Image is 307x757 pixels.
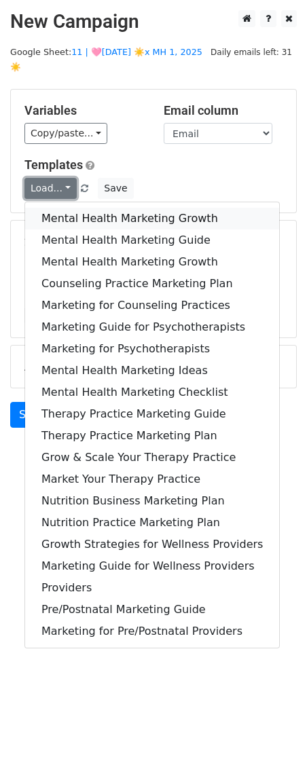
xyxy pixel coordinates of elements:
[206,45,297,60] span: Daily emails left: 31
[98,178,133,199] button: Save
[25,273,279,295] a: Counseling Practice Marketing Plan
[25,360,279,382] a: Mental Health Marketing Ideas
[24,158,83,172] a: Templates
[24,123,107,144] a: Copy/paste...
[24,178,77,199] a: Load...
[206,47,297,57] a: Daily emails left: 31
[25,490,279,512] a: Nutrition Business Marketing Plan
[25,295,279,316] a: Marketing for Counseling Practices
[25,468,279,490] a: Market Your Therapy Practice
[25,229,279,251] a: Mental Health Marketing Guide
[25,621,279,642] a: Marketing for Pre/Postnatal Providers
[10,402,55,428] a: Send
[25,447,279,468] a: Grow & Scale Your Therapy Practice
[10,10,297,33] h2: New Campaign
[24,103,143,118] h5: Variables
[25,251,279,273] a: Mental Health Marketing Growth
[25,555,279,577] a: Marketing Guide for Wellness Providers
[25,599,279,621] a: Pre/Postnatal Marketing Guide
[25,403,279,425] a: Therapy Practice Marketing Guide
[25,382,279,403] a: Mental Health Marketing Checklist
[10,47,202,73] a: 11 | 🩷[DATE] ☀️x MH 1, 2025☀️
[25,534,279,555] a: Growth Strategies for Wellness Providers
[164,103,283,118] h5: Email column
[25,425,279,447] a: Therapy Practice Marketing Plan
[10,47,202,73] small: Google Sheet:
[25,338,279,360] a: Marketing for Psychotherapists
[25,512,279,534] a: Nutrition Practice Marketing Plan
[239,692,307,757] iframe: Chat Widget
[25,208,279,229] a: Mental Health Marketing Growth
[25,577,279,599] a: Providers
[25,316,279,338] a: Marketing Guide for Psychotherapists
